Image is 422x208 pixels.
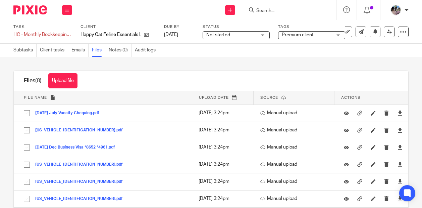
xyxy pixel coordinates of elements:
[199,195,250,202] p: [DATE] 3:24pm
[398,178,403,185] a: Download
[398,110,403,116] a: Download
[135,44,159,57] a: Audit logs
[20,158,33,171] input: Select
[71,44,89,57] a: Emails
[199,161,250,168] p: [DATE] 3:24pm
[199,96,229,99] span: Upload date
[92,44,105,57] a: Files
[35,197,128,201] button: [US_VEHICLE_IDENTIFICATION_NUMBER].pdf
[35,78,42,83] span: (8)
[341,96,361,99] span: Actions
[20,107,33,120] input: Select
[260,96,278,99] span: Source
[35,128,128,133] button: [US_VEHICLE_IDENTIFICATION_NUMBER].pdf
[81,31,141,38] p: Happy Cat Feline Essentials Ltd.
[203,24,270,30] label: Status
[199,110,250,116] p: [DATE] 3:24pm
[390,5,401,15] img: Screen%20Shot%202020-06-25%20at%209.49.30%20AM.png
[199,127,250,133] p: [DATE] 3:24pm
[35,145,120,150] button: [DATE] Dec Business Visa *8652 *4961.pdf
[398,127,403,133] a: Download
[20,175,33,188] input: Select
[260,195,331,202] p: Manual upload
[24,96,47,99] span: File name
[13,24,72,30] label: Task
[278,24,345,30] label: Tags
[260,127,331,133] p: Manual upload
[164,32,178,37] span: [DATE]
[13,44,37,57] a: Subtasks
[164,24,194,30] label: Due by
[20,193,33,205] input: Select
[199,144,250,151] p: [DATE] 3:24pm
[199,178,250,185] p: [DATE] 3:24pm
[35,162,128,167] button: [US_VEHICLE_IDENTIFICATION_NUMBER].pdf
[13,5,47,14] img: Pixie
[256,8,316,14] input: Search
[206,33,230,37] span: Not started
[260,144,331,151] p: Manual upload
[35,179,128,184] button: [US_VEHICLE_IDENTIFICATION_NUMBER].pdf
[24,77,42,84] h1: Files
[35,111,104,116] button: [DATE] July Vancity Chequing.pdf
[13,31,72,38] div: HC - Monthly Bookkeeping - July
[48,73,77,88] button: Upload file
[20,124,33,137] input: Select
[81,24,156,30] label: Client
[260,110,331,116] p: Manual upload
[398,161,403,168] a: Download
[109,44,131,57] a: Notes (0)
[40,44,68,57] a: Client tasks
[398,144,403,151] a: Download
[260,161,331,168] p: Manual upload
[398,195,403,202] a: Download
[282,33,314,37] span: Premium client
[20,141,33,154] input: Select
[260,178,331,185] p: Manual upload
